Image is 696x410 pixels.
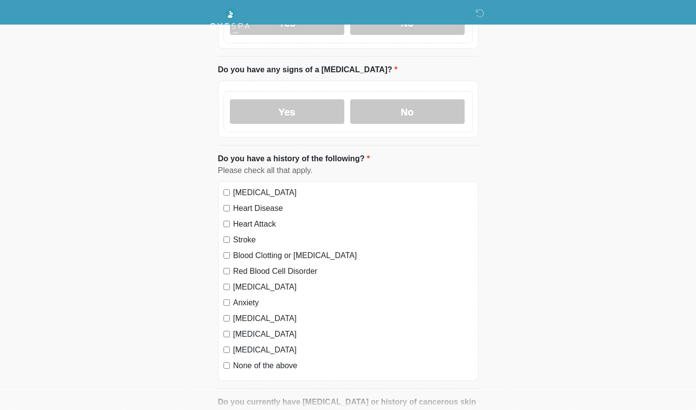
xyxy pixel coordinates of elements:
input: Heart Disease [223,205,230,211]
label: Heart Attack [233,218,473,230]
label: Yes [230,99,344,124]
input: [MEDICAL_DATA] [223,189,230,196]
input: Red Blood Cell Disorder [223,268,230,274]
label: No [350,99,465,124]
input: [MEDICAL_DATA] [223,284,230,290]
input: [MEDICAL_DATA] [223,347,230,353]
label: Do you have a history of the following? [218,153,370,165]
input: Heart Attack [223,221,230,227]
input: Blood Clotting or [MEDICAL_DATA] [223,252,230,259]
div: Please check all that apply. [218,165,478,176]
label: [MEDICAL_DATA] [233,313,473,324]
img: Oyespa Logo [208,7,251,35]
label: Anxiety [233,297,473,309]
label: None of the above [233,360,473,372]
label: Stroke [233,234,473,246]
input: Anxiety [223,299,230,306]
label: [MEDICAL_DATA] [233,344,473,356]
label: Do you have any signs of a [MEDICAL_DATA]? [218,64,398,76]
label: [MEDICAL_DATA] [233,187,473,199]
label: Blood Clotting or [MEDICAL_DATA] [233,250,473,262]
input: Stroke [223,236,230,243]
input: [MEDICAL_DATA] [223,331,230,337]
input: [MEDICAL_DATA] [223,315,230,322]
label: [MEDICAL_DATA] [233,281,473,293]
label: Heart Disease [233,203,473,214]
label: Red Blood Cell Disorder [233,265,473,277]
input: None of the above [223,362,230,369]
label: [MEDICAL_DATA] [233,328,473,340]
